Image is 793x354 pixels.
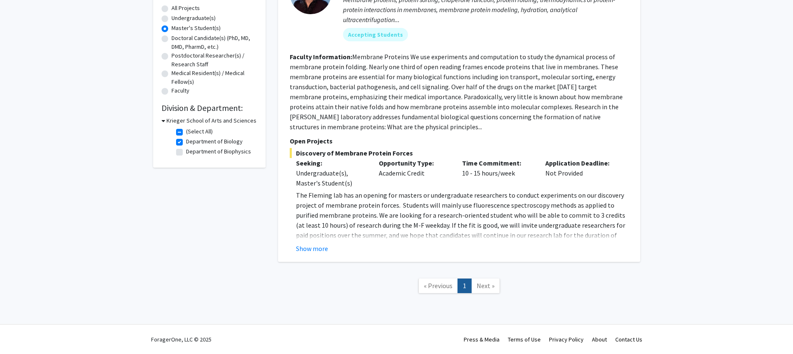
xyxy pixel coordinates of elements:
nav: Page navigation [278,270,640,304]
iframe: Chat [6,316,35,348]
label: Medical Resident(s) / Medical Fellow(s) [172,69,257,86]
p: Application Deadline: [545,158,616,168]
div: Academic Credit [373,158,456,188]
label: Postdoctoral Researcher(s) / Research Staff [172,51,257,69]
a: Terms of Use [508,336,541,343]
b: Faculty Information: [290,53,352,61]
label: Undergraduate(s) [172,14,216,23]
a: Contact Us [615,336,642,343]
label: (Select All) [186,127,213,136]
label: Faculty [172,86,189,95]
p: Seeking: [296,158,367,168]
div: ForagerOne, LLC © 2025 [151,325,211,354]
div: Not Provided [539,158,622,188]
label: Master's Student(s) [172,24,221,33]
span: Discovery of Membrane Protein Forces [290,148,629,158]
p: Time Commitment: [462,158,533,168]
a: About [592,336,607,343]
label: Department of Biology [186,137,243,146]
div: Undergraduate(s), Master's Student(s) [296,168,367,188]
label: Department of Biophysics [186,147,251,156]
h2: Division & Department: [162,103,257,113]
label: Doctoral Candidate(s) (PhD, MD, DMD, PharmD, etc.) [172,34,257,51]
span: « Previous [424,281,452,290]
a: Privacy Policy [549,336,584,343]
p: Open Projects [290,136,629,146]
mat-chip: Accepting Students [343,28,408,41]
a: Next Page [471,279,500,293]
p: Opportunity Type: [379,158,450,168]
button: Show more [296,244,328,254]
label: All Projects [172,4,200,13]
span: Next » [477,281,495,290]
p: The Fleming lab has an opening for masters or undergraduate researchers to conduct experiments on... [296,190,629,260]
a: Press & Media [464,336,500,343]
a: Previous Page [418,279,458,293]
a: 1 [457,279,472,293]
fg-read-more: Membrane Proteins We use experiments and computation to study the dynamical process of membrane p... [290,53,623,131]
div: 10 - 15 hours/week [456,158,539,188]
h3: Krieger School of Arts and Sciences [167,116,256,125]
